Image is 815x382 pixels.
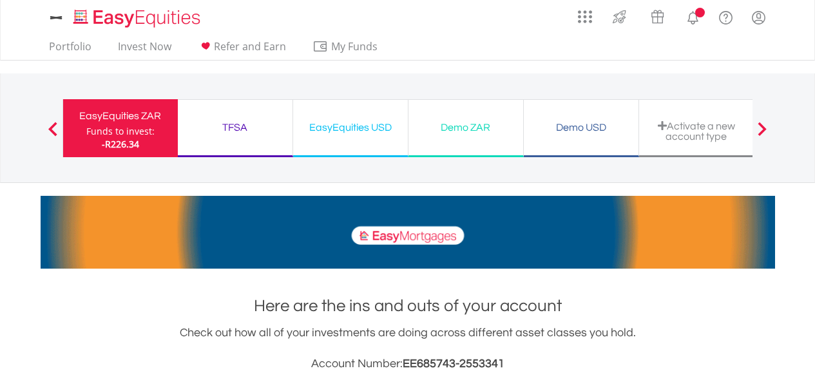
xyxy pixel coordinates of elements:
[416,119,515,137] div: Demo ZAR
[44,40,97,60] a: Portfolio
[41,355,775,373] h3: Account Number:
[742,3,775,32] a: My Profile
[532,119,631,137] div: Demo USD
[71,107,170,125] div: EasyEquities ZAR
[638,3,676,27] a: Vouchers
[570,3,600,24] a: AppsGrid
[301,119,400,137] div: EasyEquities USD
[113,40,177,60] a: Invest Now
[312,38,397,55] span: My Funds
[193,40,291,60] a: Refer and Earn
[214,39,286,53] span: Refer and Earn
[676,3,709,29] a: Notifications
[609,6,630,27] img: thrive-v2.svg
[709,3,742,29] a: FAQ's and Support
[647,120,746,142] div: Activate a new account type
[68,3,206,29] a: Home page
[41,294,775,318] h1: Here are the ins and outs of your account
[86,125,155,138] div: Funds to invest:
[647,6,668,27] img: vouchers-v2.svg
[41,196,775,269] img: EasyMortage Promotion Banner
[578,10,592,24] img: grid-menu-icon.svg
[186,119,285,137] div: TFSA
[403,358,504,370] span: EE685743-2553341
[41,324,775,373] div: Check out how all of your investments are doing across different asset classes you hold.
[102,138,139,150] span: -R226.34
[71,8,206,29] img: EasyEquities_Logo.png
